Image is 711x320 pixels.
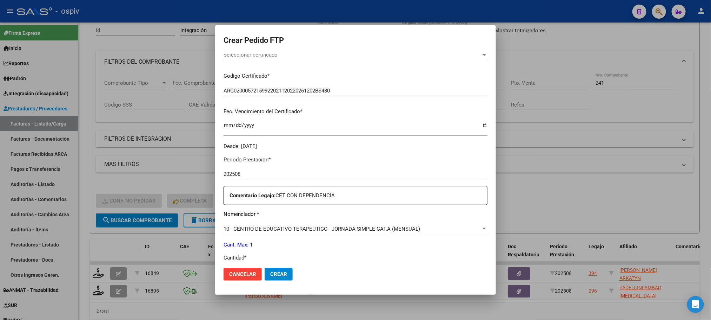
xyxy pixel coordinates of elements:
[230,192,487,200] p: CET CON DEPENDENCIA
[224,254,487,262] p: Cantidad
[224,52,481,58] span: Seleccionar certificado
[224,72,487,80] p: Codigo Certificado
[270,271,287,277] span: Crear
[229,271,256,277] span: Cancelar
[230,192,275,199] strong: Comentario Legajo:
[224,241,487,249] p: Cant. Max: 1
[224,156,487,164] p: Periodo Prestacion
[224,226,420,232] span: 10 - CENTRO DE EDUCATIVO TERAPEUTICO - JORNADA SIMPLE CAT.A (MENSUAL)
[224,142,487,151] div: Desde: [DATE]
[224,34,487,47] h2: Crear Pedido FTP
[224,108,487,116] p: Fec. Vencimiento del Certificado
[687,296,704,313] div: Open Intercom Messenger
[224,268,262,281] button: Cancelar
[265,268,293,281] button: Crear
[224,210,487,218] p: Nomenclador *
